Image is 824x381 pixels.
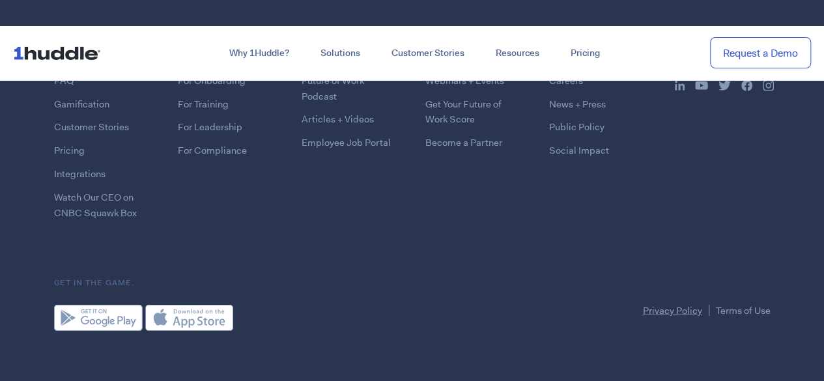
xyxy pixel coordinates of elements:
[54,167,106,180] a: Integrations
[718,81,731,91] img: ...
[549,144,609,157] a: Social Impact
[302,74,364,103] a: Future of Work Podcast
[376,42,480,65] a: Customer Stories
[54,277,771,289] h6: Get in the game.
[741,80,752,91] img: ...
[54,74,74,87] a: FAQ
[695,81,708,91] img: ...
[178,74,246,87] a: For Onboarding
[549,120,604,134] a: Public Policy
[13,40,106,65] img: ...
[54,191,137,219] a: Watch Our CEO on CNBC Squawk Box
[302,136,391,149] a: Employee Job Portal
[178,120,242,134] a: For Leadership
[178,98,229,111] a: For Training
[178,144,247,157] a: For Compliance
[549,98,606,111] a: News + Press
[555,42,616,65] a: Pricing
[54,144,85,157] a: Pricing
[425,136,502,149] a: Become a Partner
[480,42,555,65] a: Resources
[54,305,143,331] img: Google Play Store
[763,80,774,91] img: ...
[425,98,502,126] a: Get Your Future of Work Score
[716,304,771,317] a: Terms of Use
[643,304,702,317] a: Privacy Policy
[675,81,685,91] img: ...
[145,305,233,331] img: Apple App Store
[549,74,583,87] a: Careers
[425,74,504,87] a: Webinars + Events
[710,37,811,69] a: Request a Demo
[305,42,376,65] a: Solutions
[214,42,305,65] a: Why 1Huddle?
[54,120,129,134] a: Customer Stories
[302,113,374,126] a: Articles + Videos
[54,98,109,111] a: Gamification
